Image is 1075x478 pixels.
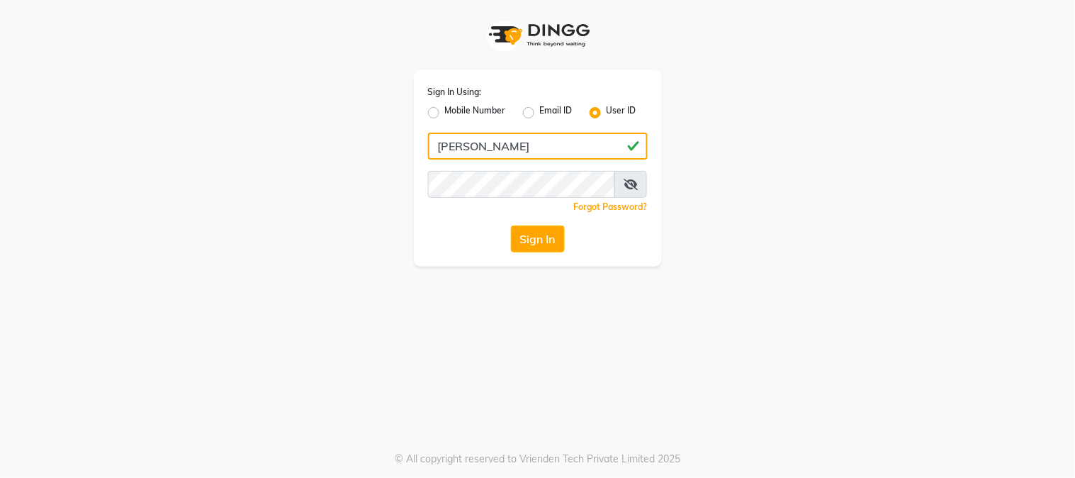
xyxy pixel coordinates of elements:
input: Username [428,133,648,160]
input: Username [428,171,616,198]
label: User ID [607,104,636,121]
label: Sign In Using: [428,86,482,99]
label: Mobile Number [445,104,506,121]
a: Forgot Password? [574,201,648,212]
button: Sign In [511,226,565,252]
label: Email ID [540,104,573,121]
img: logo1.svg [481,14,595,56]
